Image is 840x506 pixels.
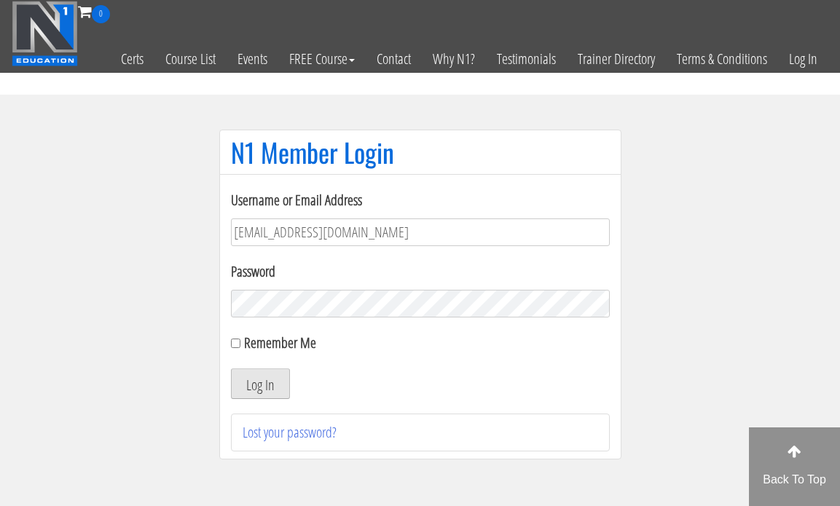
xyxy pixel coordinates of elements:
[231,261,610,282] label: Password
[154,23,227,95] a: Course List
[231,138,610,167] h1: N1 Member Login
[227,23,278,95] a: Events
[422,23,486,95] a: Why N1?
[231,189,610,211] label: Username or Email Address
[92,5,110,23] span: 0
[778,23,828,95] a: Log In
[243,422,337,442] a: Lost your password?
[244,333,316,352] label: Remember Me
[12,1,78,66] img: n1-education
[366,23,422,95] a: Contact
[278,23,366,95] a: FREE Course
[666,23,778,95] a: Terms & Conditions
[486,23,567,95] a: Testimonials
[110,23,154,95] a: Certs
[78,1,110,21] a: 0
[231,368,290,399] button: Log In
[567,23,666,95] a: Trainer Directory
